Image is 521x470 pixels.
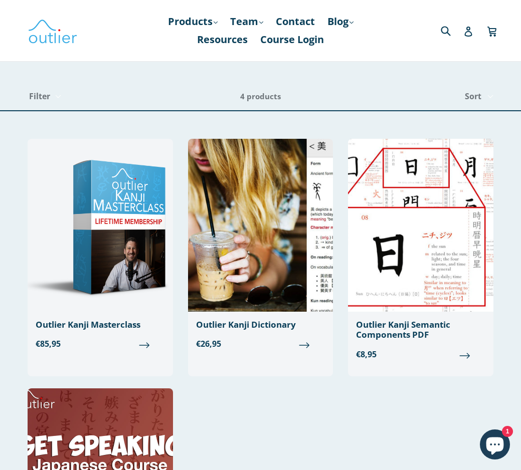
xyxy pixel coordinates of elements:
[240,91,281,101] span: 4 products
[28,139,173,312] img: Outlier Kanji Masterclass
[196,320,325,330] div: Outlier Kanji Dictionary
[192,31,253,49] a: Resources
[348,139,493,368] a: Outlier Kanji Semantic Components PDF €8,95
[356,320,485,340] div: Outlier Kanji Semantic Components PDF
[255,31,329,49] a: Course Login
[271,13,320,31] a: Contact
[322,13,359,31] a: Blog
[438,20,466,41] input: Search
[188,139,333,358] a: Outlier Kanji Dictionary €26,95
[196,338,325,350] span: €26,95
[28,139,173,358] a: Outlier Kanji Masterclass €85,95
[163,13,223,31] a: Products
[188,139,333,312] img: Outlier Kanji Dictionary: Essentials Edition Outlier Linguistics
[348,139,493,312] img: Outlier Kanji Semantic Components PDF Outlier Linguistics
[477,429,513,462] inbox-online-store-chat: Shopify online store chat
[36,338,165,350] span: €85,95
[36,320,165,330] div: Outlier Kanji Masterclass
[225,13,268,31] a: Team
[356,348,485,360] span: €8,95
[28,16,78,45] img: Outlier Linguistics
